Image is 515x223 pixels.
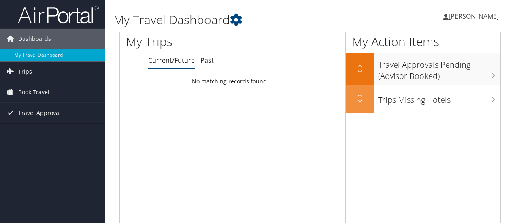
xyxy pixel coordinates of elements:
a: 0Trips Missing Hotels [346,85,500,113]
a: Current/Future [148,56,195,65]
span: [PERSON_NAME] [449,12,499,21]
h2: 0 [346,91,374,105]
span: Trips [18,62,32,82]
td: No matching records found [120,74,339,89]
h3: Trips Missing Hotels [378,90,500,106]
a: Past [200,56,214,65]
img: airportal-logo.png [18,5,99,24]
span: Book Travel [18,82,49,102]
h1: My Action Items [346,33,500,50]
h1: My Travel Dashboard [113,11,376,28]
a: [PERSON_NAME] [443,4,507,28]
span: Dashboards [18,29,51,49]
span: Travel Approval [18,103,61,123]
h2: 0 [346,62,374,75]
a: 0Travel Approvals Pending (Advisor Booked) [346,53,500,85]
h3: Travel Approvals Pending (Advisor Booked) [378,55,500,82]
h1: My Trips [126,33,242,50]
